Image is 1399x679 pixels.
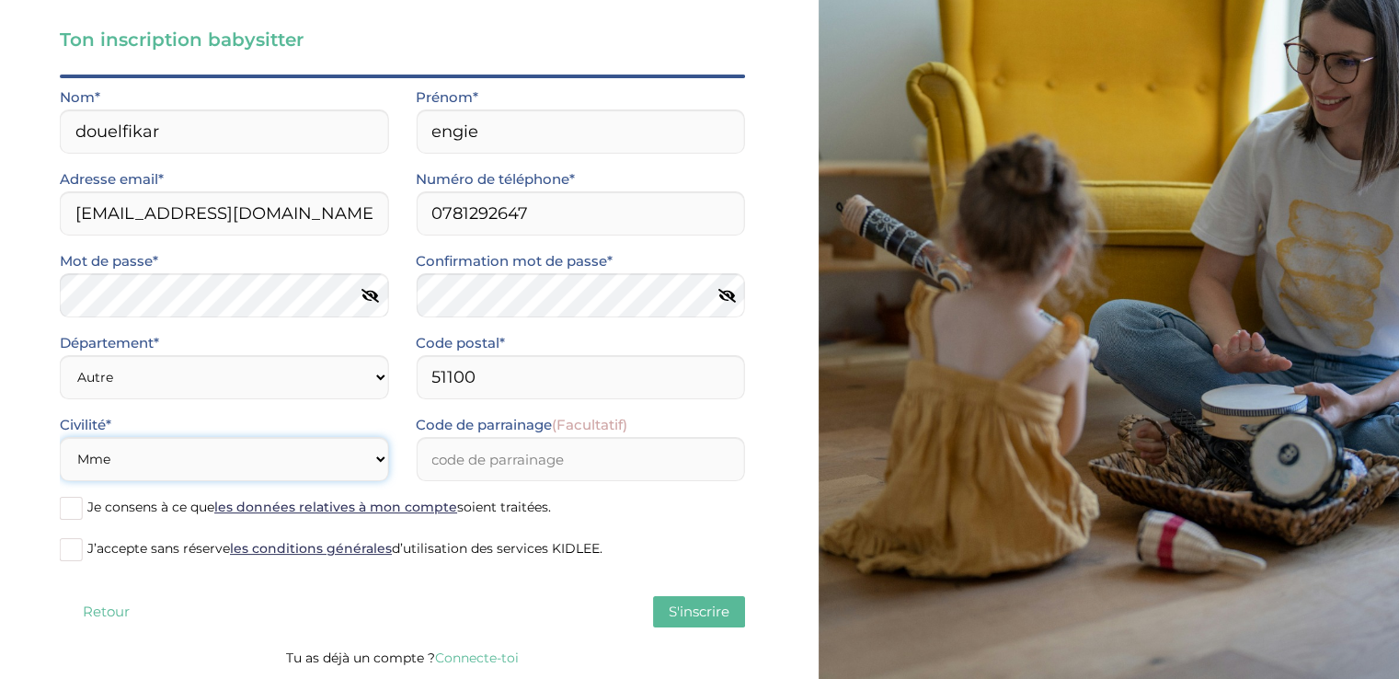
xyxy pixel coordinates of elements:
h3: Ton inscription babysitter [60,27,745,52]
span: (Facultatif) [552,416,627,433]
label: Numéro de téléphone* [416,167,575,191]
button: Retour [60,596,152,627]
button: S'inscrire [653,596,745,627]
label: Confirmation mot de passe* [416,249,613,273]
label: Département* [60,331,159,355]
label: Adresse email* [60,167,164,191]
a: Connecte-toi [435,650,519,666]
label: Prénom* [416,86,478,109]
label: Code de parrainage [416,413,627,437]
label: Mot de passe* [60,249,158,273]
p: Tu as déjà un compte ? [60,646,745,670]
input: Code postal [416,355,744,399]
span: Je consens à ce que soient traitées. [87,499,551,515]
input: Email [60,191,388,236]
span: J’accepte sans réserve d’utilisation des services KIDLEE. [87,540,602,557]
input: code de parrainage [416,437,744,481]
a: les données relatives à mon compte [214,499,457,515]
a: les conditions générales [230,540,392,557]
input: Prénom [416,109,744,154]
input: Numero de telephone [416,191,744,236]
span: S'inscrire [669,603,729,620]
label: Civilité* [60,413,111,437]
label: Code postal* [416,331,505,355]
input: Nom [60,109,388,154]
